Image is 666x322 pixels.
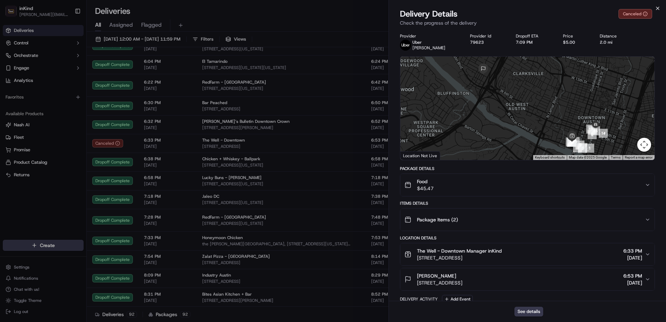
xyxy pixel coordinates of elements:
[400,19,655,26] p: Check the progress of the delivery
[514,307,543,316] button: See details
[599,129,608,138] div: 14
[7,7,21,21] img: Nash
[623,247,642,254] span: 6:33 PM
[417,279,462,286] span: [STREET_ADDRESS]
[24,73,88,79] div: We're available if you need us!
[14,101,53,108] span: Knowledge Base
[516,40,552,45] div: 7:09 PM
[563,40,589,45] div: $5.00
[563,33,589,39] div: Price
[567,138,576,147] div: 13
[611,155,621,159] a: Terms (opens in new tab)
[588,130,597,139] div: 8
[400,201,655,206] div: Items Details
[400,166,655,171] div: Package Details
[566,137,575,146] div: 6
[412,40,445,45] p: Uber
[625,155,652,159] a: Report a map error
[571,137,580,146] div: 11
[600,40,630,45] div: 2.0 mi
[618,9,652,19] button: Canceled
[569,155,607,159] span: Map data ©2025 Google
[400,8,458,19] span: Delivery Details
[470,33,505,39] div: Provider Id
[575,141,584,150] div: 5
[417,178,434,185] span: Food
[402,151,425,160] a: Open this area in Google Maps (opens a new window)
[400,40,411,51] img: uber-new-logo.jpeg
[417,216,458,223] span: Package Items ( 2 )
[69,118,84,123] span: Pylon
[535,155,565,160] button: Keyboard shortcuts
[578,143,587,152] div: 4
[59,101,64,107] div: 💻
[18,45,125,52] input: Got a question? Start typing here...
[400,296,438,302] div: Delivery Activity
[400,151,440,160] div: Location Not Live
[7,66,19,79] img: 1736555255976-a54dd68f-1ca7-489b-9aae-adbdc363a1c4
[400,174,655,196] button: Food$45.47
[402,151,425,160] img: Google
[7,101,12,107] div: 📗
[586,125,595,134] div: 10
[442,295,473,303] button: Add Event
[400,209,655,231] button: Package Items (2)
[49,117,84,123] a: Powered byPylon
[637,138,651,152] button: Map camera controls
[7,28,126,39] p: Welcome 👋
[400,235,655,241] div: Location Details
[573,143,582,152] div: 3
[118,68,126,77] button: Start new chat
[417,247,502,254] span: The Well - Downtown Manager inKind
[24,66,114,73] div: Start new chat
[4,98,56,110] a: 📗Knowledge Base
[412,45,445,51] span: [PERSON_NAME]
[417,254,502,261] span: [STREET_ADDRESS]
[400,268,655,290] button: [PERSON_NAME][STREET_ADDRESS]6:53 PM[DATE]
[66,101,111,108] span: API Documentation
[623,272,642,279] span: 6:53 PM
[623,254,642,261] span: [DATE]
[600,33,630,39] div: Distance
[56,98,114,110] a: 💻API Documentation
[417,272,456,279] span: [PERSON_NAME]
[516,33,552,39] div: Dropoff ETA
[470,40,484,45] button: 79623
[400,243,655,265] button: The Well - Downtown Manager inKind[STREET_ADDRESS]6:33 PM[DATE]
[585,144,594,153] div: 1
[417,185,434,192] span: $45.47
[623,279,642,286] span: [DATE]
[400,33,459,39] div: Provider
[591,126,600,135] div: 15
